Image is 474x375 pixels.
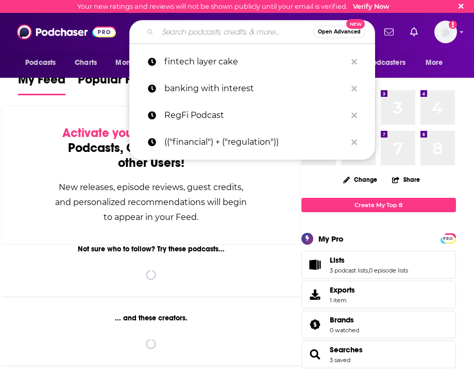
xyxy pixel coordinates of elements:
[449,21,457,29] svg: Email not verified
[129,129,375,156] a: (("financial") + ("regulation"))
[380,23,398,41] a: Show notifications dropdown
[301,198,456,212] a: Create My Top 8
[330,315,359,325] a: Brands
[129,75,375,102] a: banking with interest
[301,340,456,368] span: Searches
[349,53,420,73] button: open menu
[18,53,69,73] button: open menu
[164,48,346,75] p: fintech layer cake
[368,267,369,274] span: ,
[330,285,355,295] span: Exports
[75,56,97,70] span: Charts
[54,180,248,225] div: New releases, episode reviews, guest credits, and personalized recommendations will begin to appe...
[330,255,408,265] a: Lists
[108,53,165,73] button: open menu
[434,21,457,43] img: User Profile
[346,19,365,29] span: New
[369,267,408,274] a: 0 episode lists
[129,102,375,129] a: RegFi Podcast
[418,53,456,73] button: open menu
[301,281,456,309] a: Exports
[330,315,354,325] span: Brands
[330,327,359,334] a: 0 watched
[78,72,153,95] a: Popular Feed
[442,234,454,242] a: PRO
[313,26,365,38] button: Open AdvancedNew
[330,255,345,265] span: Lists
[129,20,375,44] div: Search podcasts, credits, & more...
[129,48,375,75] a: fintech layer cake
[2,314,300,322] div: ... and these creators.
[164,102,346,129] p: RegFi Podcast
[318,234,344,244] div: My Pro
[356,56,405,70] span: For Podcasters
[18,72,65,95] a: My Feed
[54,126,248,171] div: by following Podcasts, Creators, Lists, and other Users!
[330,297,355,304] span: 1 item
[78,72,153,93] span: Popular Feed
[330,356,350,364] a: 3 saved
[17,22,116,42] img: Podchaser - Follow, Share and Rate Podcasts
[25,56,56,70] span: Podcasts
[301,311,456,338] span: Brands
[301,251,456,279] span: Lists
[337,173,383,186] button: Change
[353,3,390,10] a: Verify Now
[434,21,457,43] span: Logged in as charlottestone
[77,3,390,10] div: Your new ratings and reviews will not be shown publicly until your email is verified.
[18,72,65,93] span: My Feed
[330,267,368,274] a: 3 podcast lists
[305,317,326,332] a: Brands
[62,125,168,141] span: Activate your Feed
[434,21,457,43] button: Show profile menu
[305,347,326,362] a: Searches
[115,56,152,70] span: Monitoring
[426,56,443,70] span: More
[392,169,420,190] button: Share
[164,129,346,156] p: (("financial") + ("regulation"))
[2,245,300,253] div: Not sure who to follow? Try these podcasts...
[305,258,326,272] a: Lists
[330,345,363,354] a: Searches
[305,287,326,302] span: Exports
[164,75,346,102] p: banking with interest
[318,29,361,35] span: Open Advanced
[68,53,103,73] a: Charts
[406,23,422,41] a: Show notifications dropdown
[158,24,313,40] input: Search podcasts, credits, & more...
[442,235,454,243] span: PRO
